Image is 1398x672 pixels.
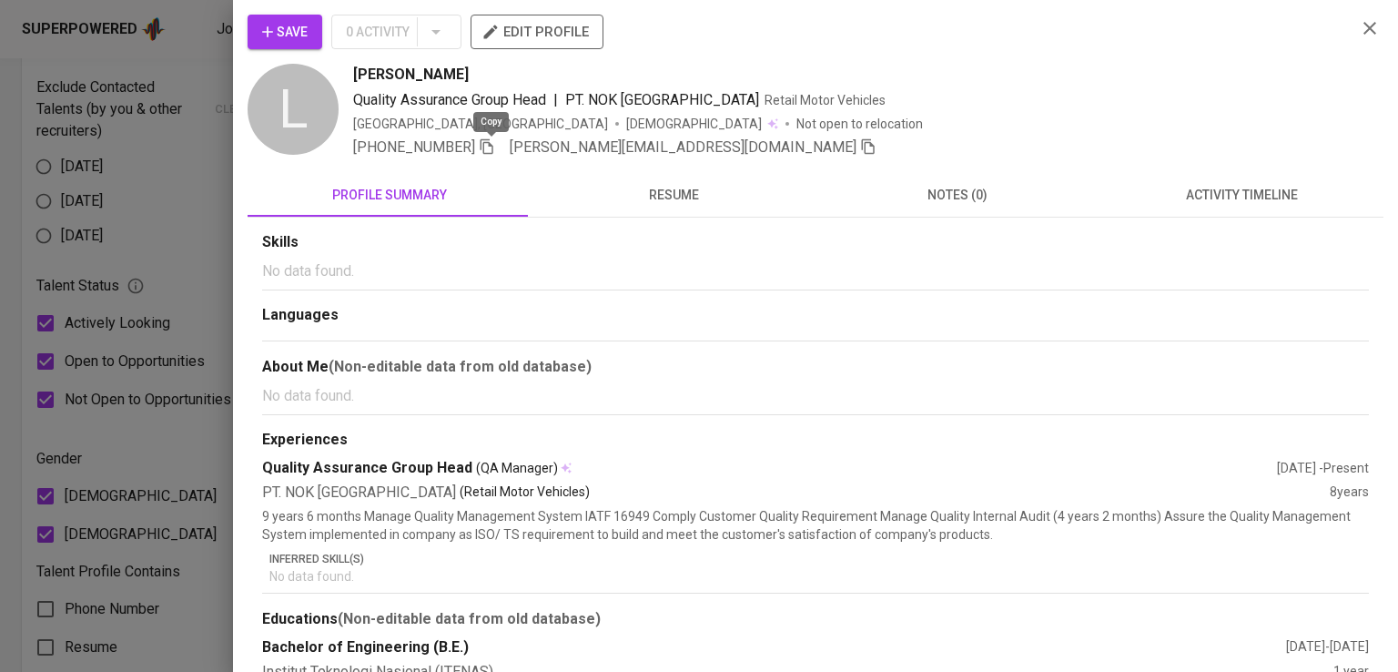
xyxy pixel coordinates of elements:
span: [PHONE_NUMBER] [353,138,475,156]
span: notes (0) [826,184,1089,207]
span: [PERSON_NAME][EMAIL_ADDRESS][DOMAIN_NAME] [510,138,856,156]
p: Inferred Skill(s) [269,551,1369,567]
b: (Non-editable data from old database) [338,610,601,627]
span: profile summary [258,184,521,207]
a: edit profile [471,24,603,38]
button: Save [248,15,322,49]
div: Skills [262,232,1369,253]
b: (Non-editable data from old database) [329,358,592,375]
span: Retail Motor Vehicles [765,93,886,107]
p: 9 years 6 months Manage Quality Management System IATF 16949 Comply Customer Quality Requirement ... [262,507,1369,544]
span: [DATE] - [DATE] [1286,639,1369,654]
div: About Me [262,356,1369,378]
span: Quality Assurance Group Head [353,91,546,108]
span: | [553,89,558,111]
span: (QA Manager) [476,459,558,477]
span: activity timeline [1110,184,1373,207]
span: resume [542,184,805,207]
div: Educations [262,608,1369,630]
div: Languages [262,305,1369,326]
div: Bachelor of Engineering (B.E.) [262,637,1286,658]
button: edit profile [471,15,603,49]
div: PT. NOK [GEOGRAPHIC_DATA] [262,483,1330,504]
div: [GEOGRAPHIC_DATA], [GEOGRAPHIC_DATA] [353,115,608,133]
span: edit profile [485,20,589,44]
div: [DATE] - Present [1277,459,1369,477]
p: No data found. [262,260,1369,282]
span: [DEMOGRAPHIC_DATA] [626,115,765,133]
span: Save [262,21,308,44]
div: Experiences [262,430,1369,451]
span: [PERSON_NAME] [353,64,469,86]
p: No data found. [269,567,1369,585]
p: No data found. [262,385,1369,407]
div: Quality Assurance Group Head [262,458,1277,479]
span: PT. NOK [GEOGRAPHIC_DATA] [565,91,759,108]
div: 8 years [1330,483,1369,504]
div: L [248,64,339,155]
p: (Retail Motor Vehicles) [460,483,590,504]
p: Not open to relocation [796,115,923,133]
